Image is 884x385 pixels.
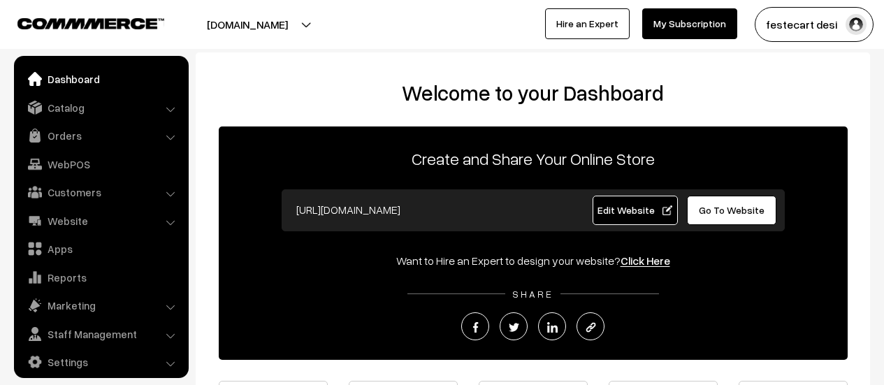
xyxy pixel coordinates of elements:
[642,8,737,39] a: My Subscription
[699,204,765,216] span: Go To Website
[17,236,184,261] a: Apps
[545,8,630,39] a: Hire an Expert
[17,66,184,92] a: Dashboard
[846,14,867,35] img: user
[17,18,164,29] img: COMMMERCE
[219,146,848,171] p: Create and Share Your Online Store
[17,123,184,148] a: Orders
[17,208,184,233] a: Website
[17,95,184,120] a: Catalog
[505,288,560,300] span: SHARE
[219,252,848,269] div: Want to Hire an Expert to design your website?
[17,265,184,290] a: Reports
[597,204,672,216] span: Edit Website
[755,7,874,42] button: festecart desi
[593,196,678,225] a: Edit Website
[17,14,140,31] a: COMMMERCE
[210,80,856,106] h2: Welcome to your Dashboard
[17,180,184,205] a: Customers
[17,321,184,347] a: Staff Management
[158,7,337,42] button: [DOMAIN_NAME]
[621,254,670,268] a: Click Here
[17,293,184,318] a: Marketing
[17,349,184,375] a: Settings
[17,152,184,177] a: WebPOS
[687,196,777,225] a: Go To Website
